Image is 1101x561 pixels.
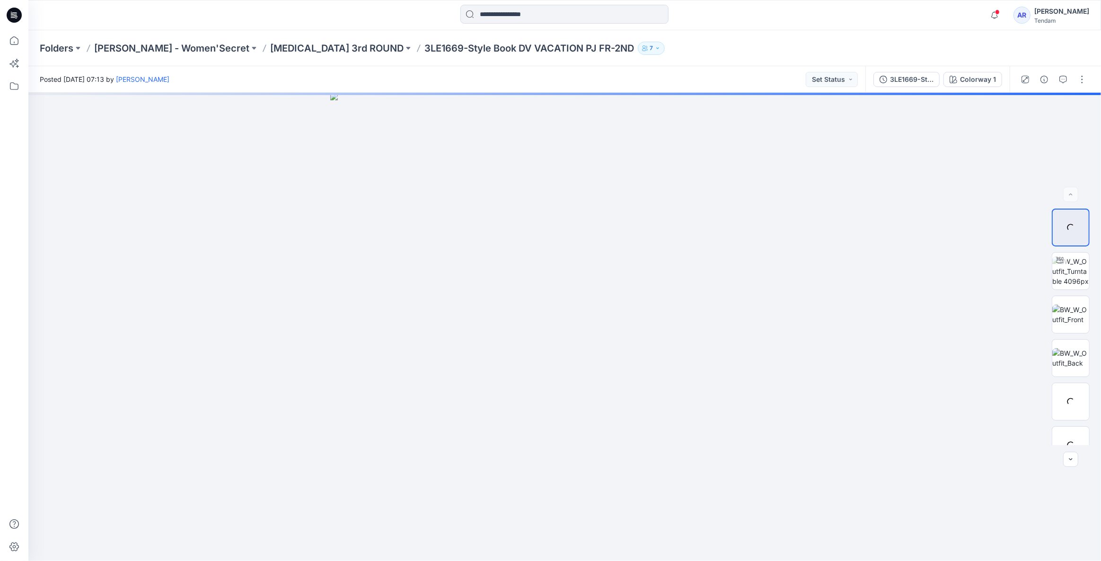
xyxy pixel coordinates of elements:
a: [MEDICAL_DATA] 3rd ROUND [270,42,404,55]
img: BW_W_Outfit_Back [1052,348,1089,368]
div: Tendam [1034,17,1089,24]
p: 7 [650,43,653,53]
div: Colorway 1 [960,74,996,85]
img: eyJhbGciOiJIUzI1NiIsImtpZCI6IjAiLCJzbHQiOiJzZXMiLCJ0eXAiOiJKV1QifQ.eyJkYXRhIjp7InR5cGUiOiJzdG9yYW... [330,93,799,561]
div: AR [1013,7,1031,24]
a: Folders [40,42,73,55]
a: [PERSON_NAME] - Women'Secret [94,42,249,55]
span: Posted [DATE] 07:13 by [40,74,169,84]
p: 3LE1669-Style Book DV VACATION PJ FR-2ND [424,42,634,55]
a: [PERSON_NAME] [116,75,169,83]
button: 7 [638,42,665,55]
img: BW_W_Outfit_Turntable 4096px [1052,256,1089,286]
button: Details [1037,72,1052,87]
div: [PERSON_NAME] [1034,6,1089,17]
div: 3LE1669-Style Book DV VACATION PJ FR-2ND [890,74,934,85]
button: 3LE1669-Style Book DV VACATION PJ FR-2ND [873,72,940,87]
button: Colorway 1 [943,72,1002,87]
img: BW_W_Outfit_Front [1052,305,1089,324]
